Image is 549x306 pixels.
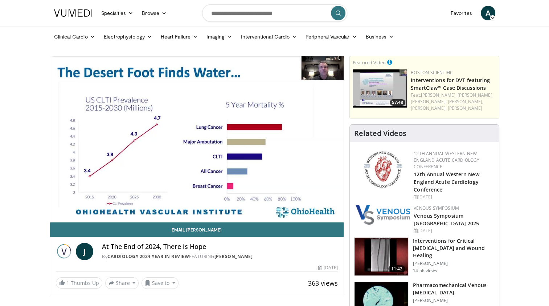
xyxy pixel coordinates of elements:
[54,9,93,17] img: VuMedi Logo
[413,298,495,303] p: [PERSON_NAME]
[354,237,495,276] a: 11:42 Interventions for Critical [MEDICAL_DATA] and Wound Healing [PERSON_NAME] 14.5K views
[413,261,495,266] p: [PERSON_NAME]
[156,29,202,44] a: Heart Failure
[99,29,156,44] a: Electrophysiology
[414,171,479,193] a: 12th Annual Western New England Acute Cardiology Conference
[353,69,407,108] a: 57:48
[413,282,495,296] h3: Pharmacomechanical Venous [MEDICAL_DATA]
[76,243,93,260] a: J
[202,29,237,44] a: Imaging
[446,6,476,20] a: Favorites
[50,222,344,237] a: Email [PERSON_NAME]
[50,56,344,222] video-js: Video Player
[411,105,446,111] a: [PERSON_NAME],
[411,98,446,105] a: [PERSON_NAME],
[411,92,496,112] div: Feat.
[105,277,139,289] button: Share
[411,77,490,91] a: Interventions for DVT featuring SmartClaw™ Case Discussions
[390,99,405,106] span: 57:48
[102,253,338,260] div: By FEATURING
[481,6,495,20] a: A
[458,92,493,98] a: [PERSON_NAME],
[355,238,408,275] img: 243716_0000_1.png.150x105_q85_crop-smart_upscale.jpg
[138,6,171,20] a: Browse
[413,237,495,259] h3: Interventions for Critical [MEDICAL_DATA] and Wound Healing
[237,29,302,44] a: Interventional Cardio
[142,277,179,289] button: Save to
[353,69,407,108] img: f80d5c17-e695-4770-8d66-805e03df8342.150x105_q85_crop-smart_upscale.jpg
[414,212,479,227] a: Venous Symposium [GEOGRAPHIC_DATA] 2025
[308,279,338,287] span: 363 views
[102,243,338,251] h4: At The End of 2024, There is Hope
[353,59,386,66] small: Featured Video
[361,29,398,44] a: Business
[414,194,493,200] div: [DATE]
[414,205,459,211] a: Venous Symposium
[202,4,347,22] input: Search topics, interventions
[411,69,453,76] a: Boston Scientific
[448,105,482,111] a: [PERSON_NAME]
[414,228,493,234] div: [DATE]
[413,268,437,274] p: 14.5K views
[354,129,406,138] h4: Related Videos
[66,279,69,286] span: 1
[448,98,483,105] a: [PERSON_NAME],
[50,29,99,44] a: Clinical Cardio
[107,253,189,259] a: Cardiology 2024 Year in Review
[301,29,361,44] a: Peripheral Vascular
[214,253,253,259] a: [PERSON_NAME]
[363,150,403,189] img: 0954f259-7907-4053-a817-32a96463ecc8.png.150x105_q85_autocrop_double_scale_upscale_version-0.2.png
[97,6,138,20] a: Specialties
[421,92,456,98] a: [PERSON_NAME],
[414,150,479,170] a: 12th Annual Western New England Acute Cardiology Conference
[56,277,102,289] a: 1 Thumbs Up
[56,243,73,260] img: Cardiology 2024 Year in Review
[318,265,338,271] div: [DATE]
[388,265,406,273] span: 11:42
[356,205,410,225] img: 38765b2d-a7cd-4379-b3f3-ae7d94ee6307.png.150x105_q85_autocrop_double_scale_upscale_version-0.2.png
